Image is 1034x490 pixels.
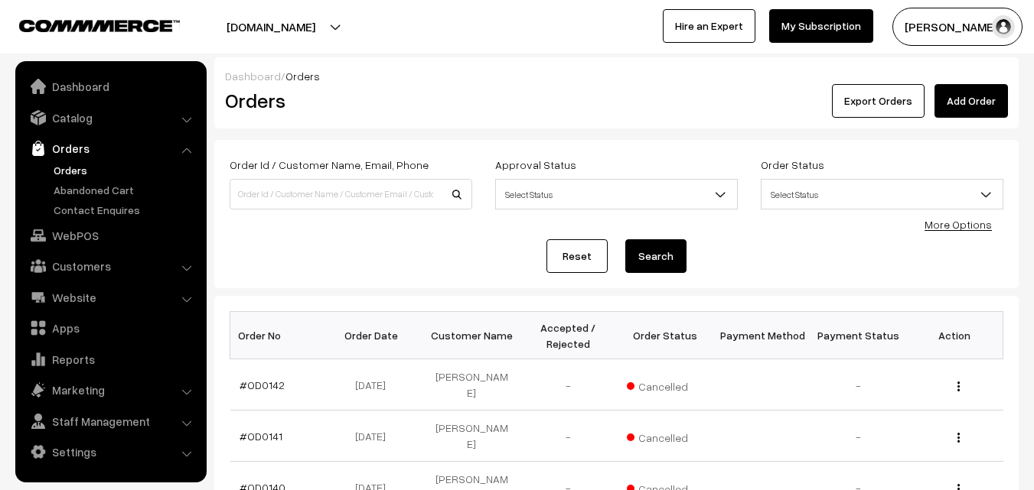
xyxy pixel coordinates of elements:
label: Approval Status [495,157,576,173]
td: [PERSON_NAME] [423,410,520,462]
a: Orders [19,135,201,162]
th: Customer Name [423,312,520,359]
a: Apps [19,314,201,342]
a: Contact Enquires [50,202,201,218]
label: Order Status [761,157,824,173]
img: COMMMERCE [19,20,180,31]
a: Dashboard [19,73,201,100]
th: Order Status [617,312,713,359]
td: - [810,359,906,410]
label: Order Id / Customer Name, Email, Phone [230,157,429,173]
th: Order No [230,312,327,359]
th: Payment Method [713,312,810,359]
img: Menu [957,433,960,443]
span: Cancelled [627,426,703,446]
a: Staff Management [19,407,201,435]
a: My Subscription [769,9,873,43]
span: Orders [285,70,320,83]
th: Accepted / Rejected [520,312,616,359]
td: - [520,410,616,462]
a: Reports [19,346,201,373]
a: Reset [546,239,608,273]
a: Add Order [935,84,1008,118]
a: More Options [925,218,992,231]
a: Orders [50,162,201,178]
button: Search [625,239,687,273]
button: Export Orders [832,84,925,118]
td: - [810,410,906,462]
span: Select Status [496,181,737,208]
img: Menu [957,381,960,391]
span: Select Status [495,179,738,209]
th: Action [906,312,1003,359]
a: Settings [19,438,201,466]
input: Order Id / Customer Name / Customer Email / Customer Phone [230,179,472,209]
a: Customers [19,252,201,280]
span: Cancelled [627,375,703,394]
span: Select Status [762,181,1003,208]
a: Website [19,284,201,311]
img: user [992,15,1015,38]
h2: Orders [225,89,471,112]
th: Payment Status [810,312,906,359]
td: - [520,359,616,410]
a: WebPOS [19,222,201,249]
th: Order Date [327,312,423,359]
button: [DOMAIN_NAME] [173,8,369,46]
span: Select Status [761,179,1003,209]
a: Marketing [19,376,201,404]
td: [PERSON_NAME] [423,359,520,410]
a: Hire an Expert [663,9,755,43]
td: [DATE] [327,359,423,410]
a: Abandoned Cart [50,182,201,198]
a: Dashboard [225,70,281,83]
a: Catalog [19,104,201,131]
td: [DATE] [327,410,423,462]
button: [PERSON_NAME] [892,8,1023,46]
a: COMMMERCE [19,15,153,34]
div: / [225,68,1008,84]
a: #OD0141 [240,430,282,443]
a: #OD0142 [240,378,285,391]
